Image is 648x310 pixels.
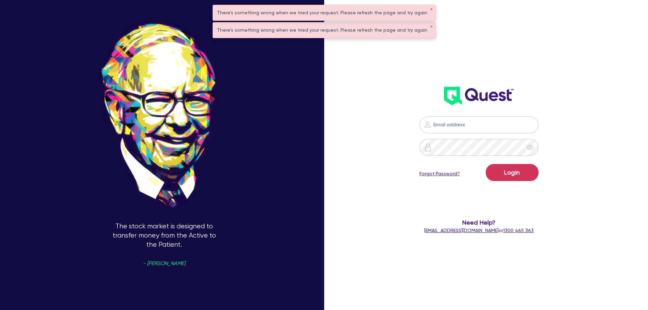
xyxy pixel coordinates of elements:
[430,25,433,29] button: ✕
[424,228,534,233] span: or
[423,120,432,129] img: icon-password
[419,170,460,177] a: Forgot Password?
[430,8,433,11] button: ✕
[424,143,432,151] img: icon-password
[392,218,566,227] span: Need Help?
[143,261,185,266] span: - [PERSON_NAME]
[527,144,533,151] span: eye
[419,116,538,133] input: Email address
[213,22,435,38] div: There's something wrong when we tried your request. Please refresh the page and try again
[424,228,499,233] a: [EMAIL_ADDRESS][DOMAIN_NAME]
[213,5,435,20] div: There's something wrong when we tried your request. Please refresh the page and try again
[503,228,534,233] tcxspan: Call 1300 465 363 via 3CX
[486,164,538,181] button: Login
[444,87,514,105] img: wH2k97JdezQIQAAAABJRU5ErkJggg==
